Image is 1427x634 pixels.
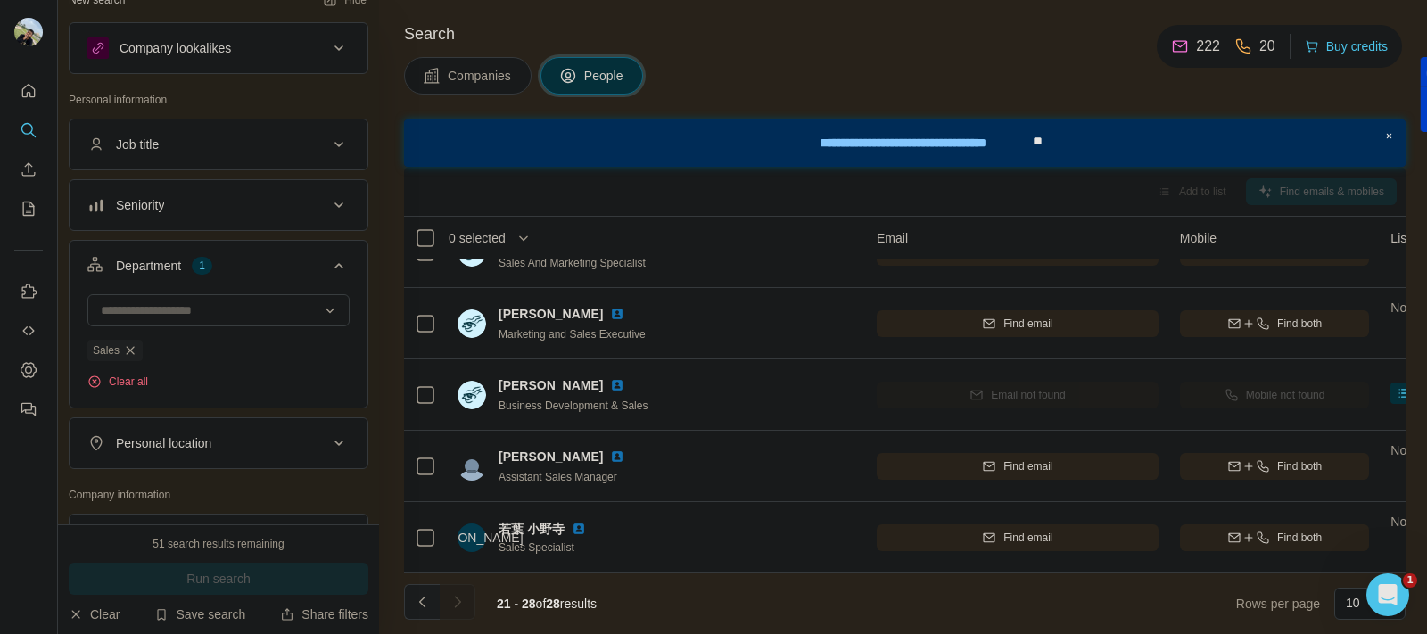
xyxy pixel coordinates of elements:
div: 51 search results remaining [153,536,284,552]
button: Feedback [14,393,43,425]
button: Navigate to previous page [404,584,440,620]
span: 1 [1403,573,1417,588]
span: Sales [93,342,120,358]
img: Avatar [458,452,486,481]
h4: Search [404,21,1406,46]
span: Mobile [1180,229,1217,247]
button: Find both [1180,524,1370,551]
button: Find email [877,524,1159,551]
span: Find email [1003,458,1052,474]
span: Rows per page [1236,595,1320,613]
button: Department1 [70,244,367,294]
div: Personal location [116,434,211,452]
button: Clear all [87,374,148,390]
button: Find email [877,310,1159,337]
iframe: Intercom live chat [1366,573,1409,616]
span: [PERSON_NAME] [499,305,603,323]
button: Buy credits [1305,34,1388,59]
button: Job title [70,123,367,166]
span: Business Development & Sales [499,399,648,412]
div: 1 [192,258,212,274]
span: Sales And Marketing Specialist [499,257,646,269]
span: 若葉 小野寺 [499,520,565,538]
img: Avatar [458,381,486,409]
p: Personal information [69,92,368,108]
iframe: Banner [404,119,1406,167]
p: Company information [69,487,368,503]
span: of [536,597,547,611]
img: LinkedIn logo [610,378,624,392]
span: [PERSON_NAME] [499,448,603,465]
span: results [497,597,597,611]
span: Marketing and Sales Executive [499,328,646,341]
span: 28 [546,597,560,611]
button: Find both [1180,310,1370,337]
button: Enrich CSV [14,153,43,185]
img: LinkedIn logo [572,522,586,536]
p: 10 [1346,594,1360,612]
img: LinkedIn logo [610,449,624,464]
button: Company lookalikes [70,27,367,70]
div: Seniority [116,196,164,214]
span: Companies [448,67,513,85]
button: Share filters [280,605,368,623]
button: Clear [69,605,120,623]
p: 20 [1259,36,1275,57]
button: Company1 [70,518,367,561]
span: Find both [1277,530,1322,546]
div: Department [116,257,181,275]
span: Assistant Sales Manager [499,471,617,483]
span: Lists [1390,229,1416,247]
div: Company lookalikes [120,39,231,57]
img: LinkedIn logo [610,307,624,321]
div: Job title [116,136,159,153]
span: Find email [1003,316,1052,332]
img: Avatar [14,18,43,46]
span: Find both [1277,458,1322,474]
span: Find email [1003,530,1052,546]
button: My lists [14,193,43,225]
span: Find both [1277,316,1322,332]
span: 0 selected [449,229,506,247]
button: Find both [1180,453,1370,480]
button: Use Surfe API [14,315,43,347]
button: Seniority [70,184,367,226]
span: People [584,67,625,85]
span: Email [877,229,908,247]
span: [PERSON_NAME] [499,376,603,394]
button: Personal location [70,422,367,465]
span: Sales Specialist [499,539,593,556]
button: Save search [154,605,245,623]
button: Search [14,114,43,146]
div: [PERSON_NAME] [458,523,486,552]
p: 222 [1196,36,1220,57]
button: Quick start [14,75,43,107]
button: Dashboard [14,354,43,386]
img: Avatar [458,309,486,338]
span: 21 - 28 [497,597,536,611]
button: Find email [877,453,1159,480]
button: Use Surfe on LinkedIn [14,276,43,308]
